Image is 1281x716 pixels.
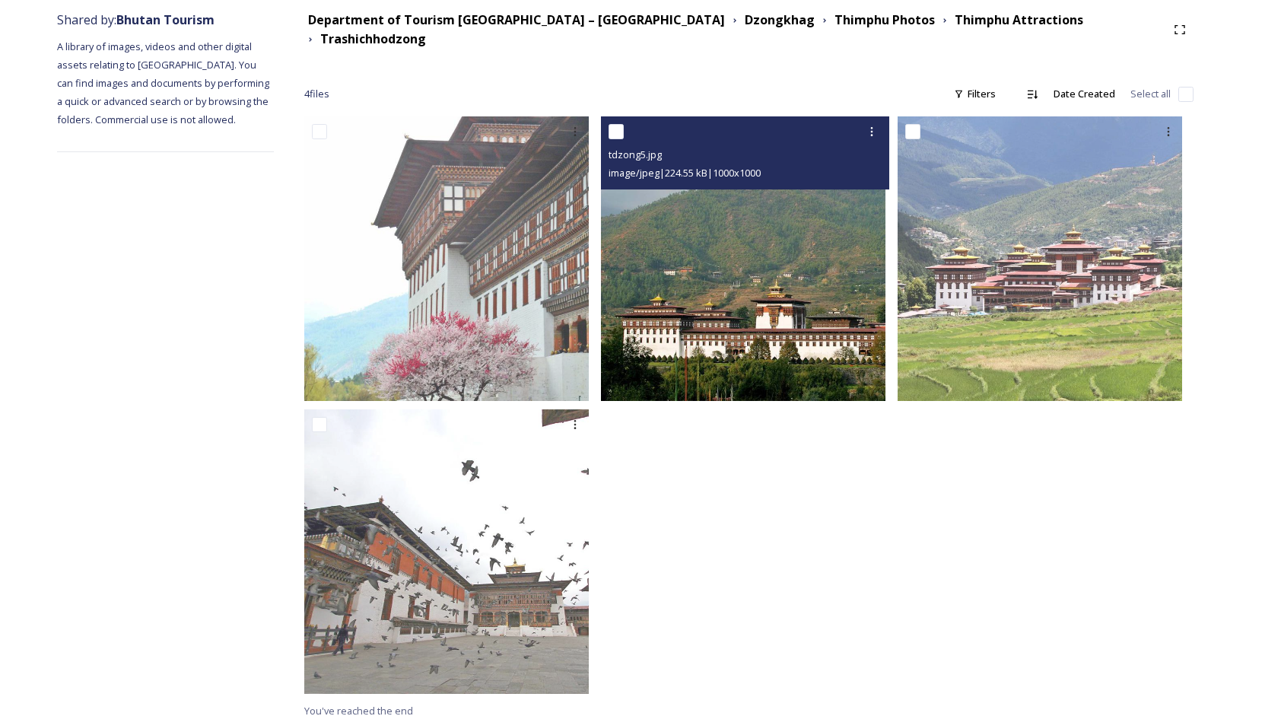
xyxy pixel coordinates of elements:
strong: Thimphu Attractions [955,11,1083,28]
img: tdzong3.jpg [898,116,1182,401]
img: tdzong5.jpg [601,116,885,401]
span: Shared by: [57,11,215,28]
span: tdzong5.jpg [609,148,662,161]
strong: Bhutan Tourism [116,11,215,28]
div: Filters [946,79,1003,109]
strong: Trashichhodzong [320,30,426,47]
span: 4 file s [304,87,329,101]
strong: Thimphu Photos [834,11,935,28]
strong: Department of Tourism [GEOGRAPHIC_DATA] – [GEOGRAPHIC_DATA] [308,11,725,28]
strong: Dzongkhag [745,11,815,28]
img: tdzong2.jpg [304,409,589,694]
div: Date Created [1046,79,1123,109]
span: Select all [1130,87,1171,101]
span: A library of images, videos and other digital assets relating to [GEOGRAPHIC_DATA]. You can find ... [57,40,272,126]
span: image/jpeg | 224.55 kB | 1000 x 1000 [609,166,761,180]
img: tdzong1.jpg [304,116,589,401]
